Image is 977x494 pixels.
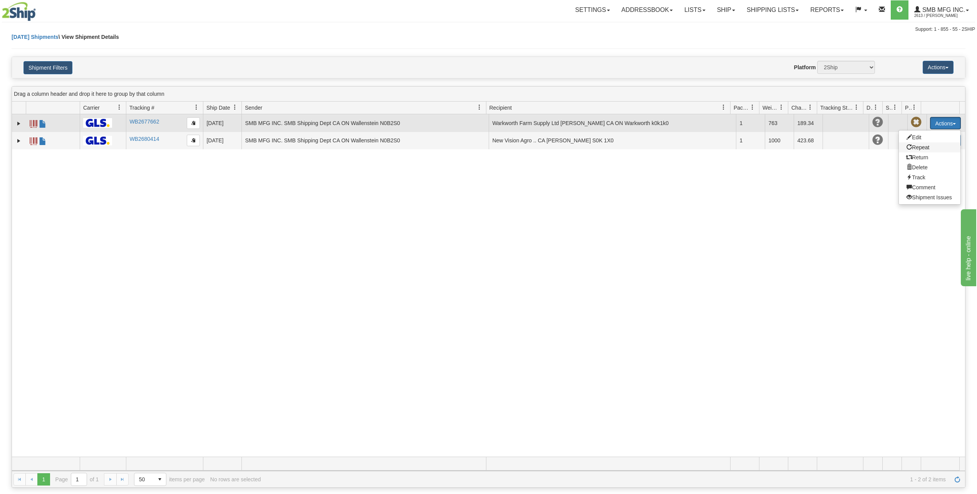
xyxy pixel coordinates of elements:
[12,34,59,40] a: [DATE] Shipments
[203,114,241,132] td: [DATE]
[23,61,72,74] button: Shipment Filters
[203,132,241,150] td: [DATE]
[30,134,37,146] a: Label
[794,114,823,132] td: 189.34
[899,132,960,142] a: Edit
[765,114,794,132] td: 763
[83,118,112,128] img: 5013 - GLS Freight CA
[711,0,741,20] a: Ship
[489,114,736,132] td: Warkworth Farm Supply Ltd [PERSON_NAME] CA ON Warkworth k0k1k0
[2,26,975,33] div: Support: 1 - 855 - 55 - 2SHIP
[15,137,23,145] a: Expand
[888,101,902,114] a: Shipment Issues filter column settings
[923,61,954,74] button: Actions
[190,101,203,114] a: Tracking # filter column settings
[210,476,261,482] div: No rows are selected
[129,118,159,125] a: WB2677662
[951,473,964,486] a: Refresh
[266,476,946,482] span: 1 - 2 of 2 items
[717,101,730,114] a: Recipient filter column settings
[908,0,975,20] a: SMB MFG INC. 2613 / [PERSON_NAME]
[872,135,883,145] span: Unknown
[905,104,912,112] span: Pickup Status
[616,0,679,20] a: Addressbook
[30,117,37,129] a: Label
[187,135,200,146] button: Copy to clipboard
[489,132,736,150] td: New Vision Agro .. CA [PERSON_NAME] S0K 1X0
[113,101,126,114] a: Carrier filter column settings
[820,104,854,112] span: Tracking Status
[139,476,149,483] span: 50
[899,162,960,172] a: Delete shipment
[765,132,794,150] td: 1000
[245,104,262,112] span: Sender
[6,5,71,14] div: live help - online
[12,87,965,102] div: grid grouping header
[899,182,960,192] a: Comment
[154,473,166,486] span: select
[741,0,804,20] a: Shipping lists
[187,117,200,129] button: Copy to clipboard
[134,473,205,486] span: items per page
[489,104,512,112] span: Recipient
[872,117,883,128] span: Unknown
[899,172,960,182] a: Track
[2,2,36,21] img: logo2613.jpg
[869,101,882,114] a: Delivery Status filter column settings
[775,101,788,114] a: Weight filter column settings
[39,117,47,129] a: BOL / CMR
[930,117,961,129] button: Actions
[734,104,750,112] span: Packages
[908,101,921,114] a: Pickup Status filter column settings
[959,208,976,286] iframe: chat widget
[899,192,960,202] a: Shipment Issues
[914,12,972,20] span: 2613 / [PERSON_NAME]
[570,0,616,20] a: Settings
[911,117,922,128] span: Pickup Not Assigned
[59,34,119,40] span: \ View Shipment Details
[794,132,823,150] td: 423.68
[39,134,47,146] a: BOL / CMR
[736,132,765,150] td: 1
[83,136,112,145] img: 5013 - GLS Freight CA
[762,104,779,112] span: Weight
[241,114,489,132] td: SMB MFG INC. SMB Shipping Dept CA ON Wallenstein N0B2S0
[679,0,711,20] a: Lists
[920,7,965,13] span: SMB MFG INC.
[71,473,87,486] input: Page 1
[791,104,808,112] span: Charge
[37,473,50,486] span: Page 1
[899,152,960,162] a: Return
[899,142,960,152] a: Repeat
[850,101,863,114] a: Tracking Status filter column settings
[129,136,159,142] a: WB2680414
[804,0,850,20] a: Reports
[15,120,23,127] a: Expand
[746,101,759,114] a: Packages filter column settings
[866,104,873,112] span: Delivery Status
[55,473,99,486] span: Page of 1
[804,101,817,114] a: Charge filter column settings
[134,473,166,486] span: Page sizes drop down
[206,104,230,112] span: Ship Date
[129,104,154,112] span: Tracking #
[83,104,100,112] span: Carrier
[228,101,241,114] a: Ship Date filter column settings
[736,114,765,132] td: 1
[473,101,486,114] a: Sender filter column settings
[794,63,816,71] label: Platform
[886,104,892,112] span: Shipment Issues
[241,132,489,150] td: SMB MFG INC. SMB Shipping Dept CA ON Wallenstein N0B2S0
